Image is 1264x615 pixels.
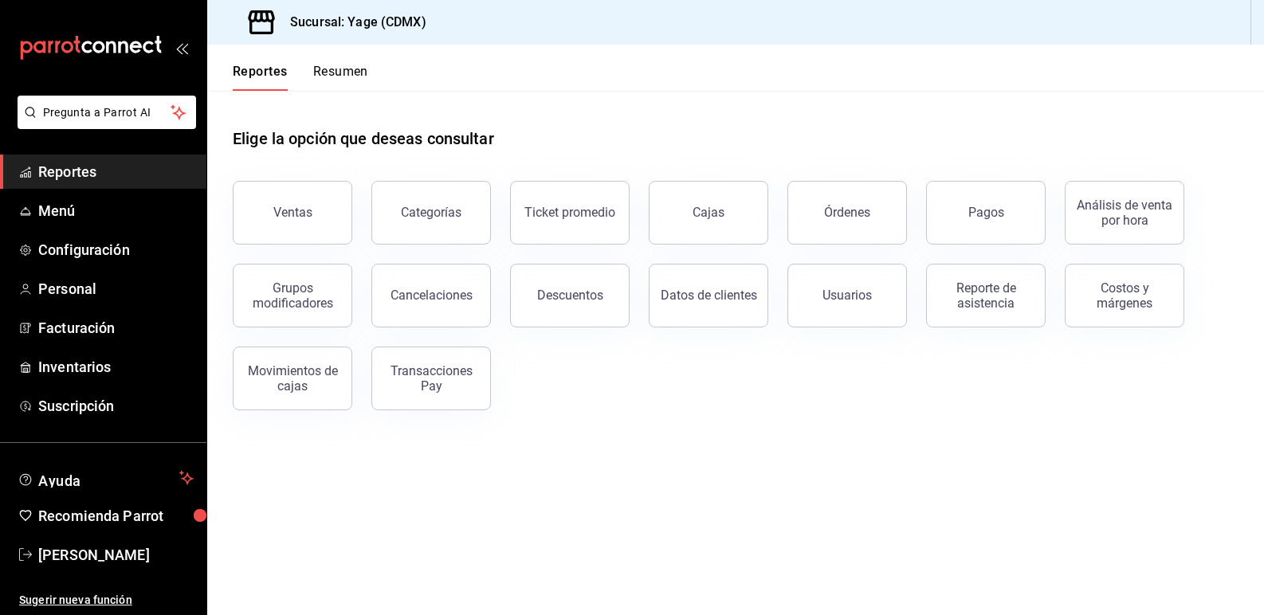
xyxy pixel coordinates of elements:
span: Suscripción [38,395,194,417]
div: navigation tabs [233,64,368,91]
button: Datos de clientes [649,264,768,327]
span: Configuración [38,239,194,260]
div: Cajas [693,205,724,220]
span: [PERSON_NAME] [38,544,194,566]
button: Reportes [233,64,288,91]
button: Ventas [233,181,352,245]
div: Datos de clientes [661,288,757,303]
div: Análisis de venta por hora [1075,198,1174,228]
button: Órdenes [787,181,907,245]
div: Movimientos de cajas [243,363,342,394]
button: Cajas [649,181,768,245]
span: Inventarios [38,356,194,378]
button: Costos y márgenes [1065,264,1184,327]
button: Ticket promedio [510,181,630,245]
span: Pregunta a Parrot AI [43,104,171,121]
button: Usuarios [787,264,907,327]
button: Movimientos de cajas [233,347,352,410]
div: Órdenes [824,205,870,220]
button: Descuentos [510,264,630,327]
span: Menú [38,200,194,221]
button: Categorías [371,181,491,245]
span: Facturación [38,317,194,339]
div: Grupos modificadores [243,280,342,311]
h1: Elige la opción que deseas consultar [233,127,494,151]
button: Pagos [926,181,1046,245]
button: Análisis de venta por hora [1065,181,1184,245]
a: Pregunta a Parrot AI [11,116,196,132]
button: Resumen [313,64,368,91]
div: Cancelaciones [391,288,473,303]
span: Personal [38,278,194,300]
div: Ventas [273,205,312,220]
span: Recomienda Parrot [38,505,194,527]
span: Reportes [38,161,194,182]
h3: Sucursal: Yage (CDMX) [277,13,426,32]
span: Ayuda [38,468,173,488]
div: Transacciones Pay [382,363,481,394]
div: Usuarios [822,288,872,303]
button: open_drawer_menu [175,41,188,54]
span: Sugerir nueva función [19,592,194,609]
div: Descuentos [537,288,603,303]
button: Reporte de asistencia [926,264,1046,327]
div: Pagos [968,205,1004,220]
div: Costos y márgenes [1075,280,1174,311]
div: Categorías [401,205,461,220]
button: Pregunta a Parrot AI [18,96,196,129]
button: Cancelaciones [371,264,491,327]
button: Grupos modificadores [233,264,352,327]
button: Transacciones Pay [371,347,491,410]
div: Ticket promedio [524,205,615,220]
div: Reporte de asistencia [936,280,1035,311]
